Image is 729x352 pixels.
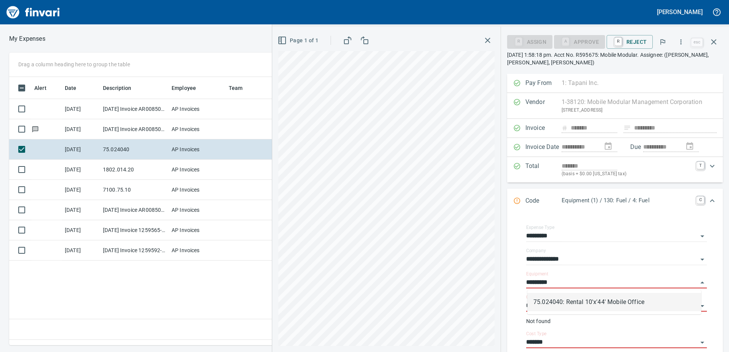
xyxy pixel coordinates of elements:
[526,331,547,336] label: Cost Type
[525,196,562,206] p: Code
[526,225,554,230] label: Expense Type
[691,38,703,46] a: esc
[562,196,692,205] p: Equipment (1) / 130: Fuel / 4: Fuel
[169,160,226,180] td: AP Invoices
[697,301,708,311] button: Open
[62,99,100,119] td: [DATE]
[169,99,226,119] td: AP Invoices
[62,220,100,240] td: [DATE]
[507,38,552,45] div: Assign
[103,83,132,93] span: Description
[5,3,62,21] img: Finvari
[276,34,321,48] button: Page 1 of 1
[697,196,704,204] a: C
[697,337,708,348] button: Open
[507,51,723,66] p: [DATE] 1:58:18 pm. Acct No. R595675: Mobile Modular. Assignee: ([PERSON_NAME], [PERSON_NAME], [PE...
[100,160,169,180] td: 1802.014.20
[103,83,141,93] span: Description
[615,37,622,46] a: R
[18,61,130,68] p: Drag a column heading here to group the table
[100,180,169,200] td: 7100.75.10
[169,139,226,160] td: AP Invoices
[34,83,56,93] span: Alert
[169,200,226,220] td: AP Invoices
[525,162,562,178] p: Total
[607,35,653,49] button: RReject
[697,231,708,242] button: Open
[172,83,196,93] span: Employee
[554,38,605,45] div: Equipment required
[62,139,100,160] td: [DATE]
[100,220,169,240] td: [DATE] Invoice 1259565-0 from OPNW - Office Products Nationwide (1-29901)
[62,160,100,180] td: [DATE]
[34,83,47,93] span: Alert
[526,295,547,299] label: Cost Code
[526,317,707,325] p: Not found
[100,200,169,220] td: [DATE] Invoice AR008504 from [US_STATE] Commercial Heating Inc (1-29675)
[62,240,100,261] td: [DATE]
[169,240,226,261] td: AP Invoices
[507,189,723,214] div: Expand
[689,33,723,51] span: Close invoice
[9,34,45,43] nav: breadcrumb
[562,170,692,178] p: (basis + $0.00 [US_STATE] tax)
[62,200,100,220] td: [DATE]
[655,6,705,18] button: [PERSON_NAME]
[62,180,100,200] td: [DATE]
[526,272,548,276] label: Equipment
[654,34,671,50] button: Flag
[169,220,226,240] td: AP Invoices
[31,126,39,131] span: Has messages
[697,254,708,265] button: Open
[526,248,546,253] label: Company
[229,83,253,93] span: Team
[9,34,45,43] p: My Expenses
[62,119,100,139] td: [DATE]
[65,83,87,93] span: Date
[279,36,318,45] span: Page 1 of 1
[613,35,647,48] span: Reject
[100,119,169,139] td: [DATE] Invoice AR008502 from [US_STATE] Commercial Heating Inc (1-29675)
[100,99,169,119] td: [DATE] Invoice AR008503 from [US_STATE] Commercial Heating Inc (1-29675)
[697,277,708,288] button: Close
[673,34,689,50] button: More
[169,119,226,139] td: AP Invoices
[169,180,226,200] td: AP Invoices
[229,83,243,93] span: Team
[527,293,701,311] li: 75.024040: Rental 10'x'44' Mobile Office
[507,157,723,182] div: Expand
[697,162,704,169] a: T
[172,83,206,93] span: Employee
[65,83,77,93] span: Date
[100,240,169,261] td: [DATE] Invoice 1259592-0 from OPNW - Office Products Nationwide (1-29901)
[657,8,703,16] h5: [PERSON_NAME]
[100,139,169,160] td: 75.024040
